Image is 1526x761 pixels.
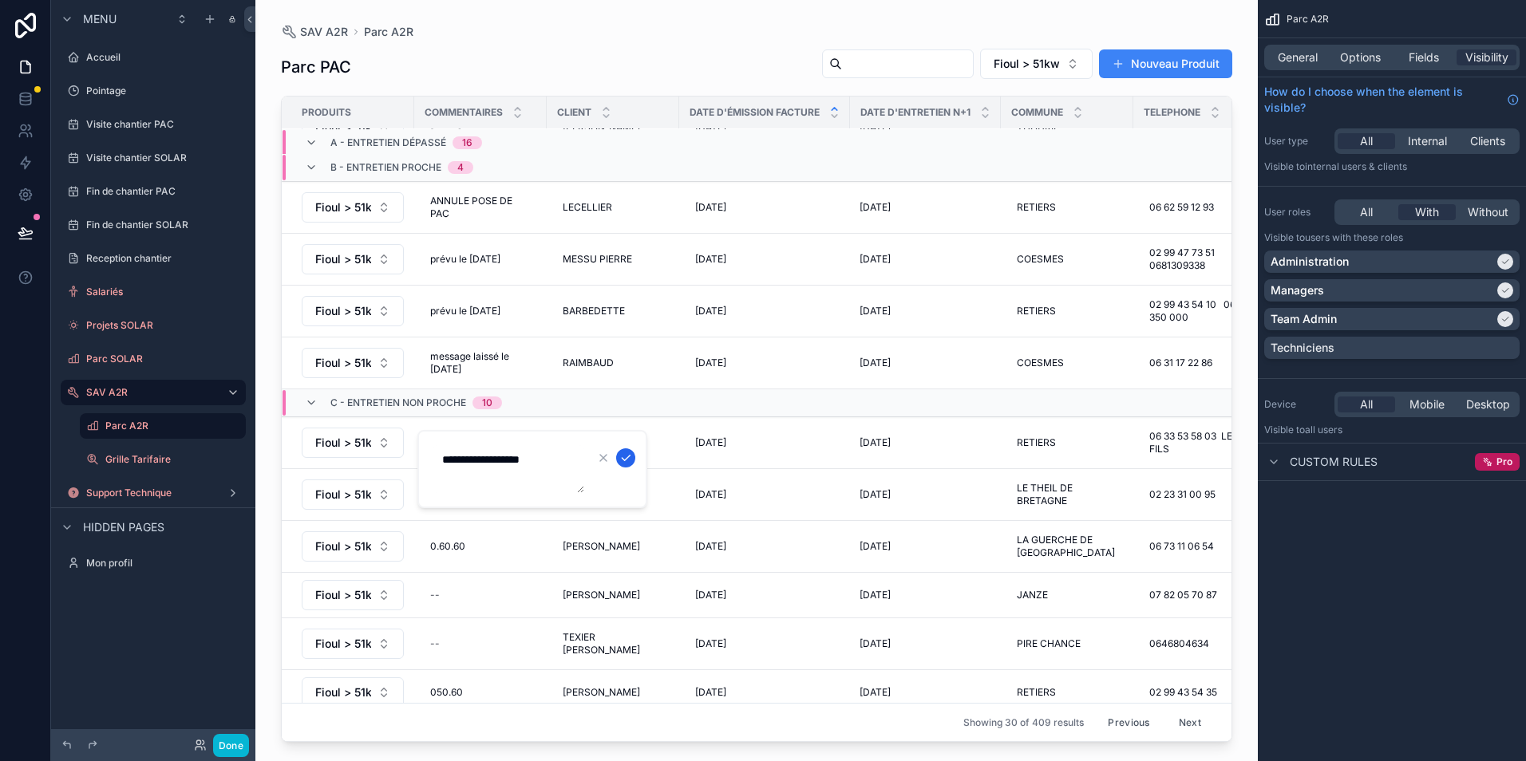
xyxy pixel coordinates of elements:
span: Date d'émission facture [690,106,820,119]
label: Salariés [86,286,243,298]
a: Grille Tarifaire [80,447,246,472]
a: Reception chantier [61,246,246,271]
span: 06 73 11 06 54 [1149,540,1214,553]
span: Commentaires [425,106,503,119]
span: Custom rules [1290,454,1378,470]
span: Fioul > 51kw [315,251,371,267]
span: [DATE] [695,686,726,699]
span: PIRE CHANCE [1017,637,1081,650]
span: Menu [83,11,117,27]
span: [DATE] [695,305,726,317]
span: Fioul > 51kw [315,487,371,503]
span: Parc A2R [1287,13,1329,26]
h1: Parc PAC [281,56,351,78]
span: All [1360,396,1373,412]
span: Commune [1011,106,1063,119]
span: 07 82 05 70 87 [1149,589,1217,601]
button: Done [213,734,249,757]
span: ANNULE POSE DE PAC [430,195,531,220]
a: Accueil [61,45,246,70]
span: 06 31 17 22 86 [1149,357,1212,369]
label: Accueil [86,51,243,64]
span: Telephone [1144,106,1200,119]
span: [DATE] [860,540,891,553]
span: Desktop [1466,396,1510,412]
span: TEXIER [PERSON_NAME] [563,631,663,657]
span: [DATE] [695,589,726,601]
span: [DATE] [860,589,891,601]
a: Visite chantier PAC [61,112,246,137]
label: Grille Tarifaire [105,453,243,466]
label: Parc SOLAR [86,353,243,365]
span: 02 99 43 54 10 06 32 350 000 [1149,298,1250,324]
span: 06 33 53 58 03 LE FILS [1149,430,1250,455]
span: prévu le [DATE] [430,305,500,317]
button: Select Button [302,479,404,510]
span: COESMES [1017,357,1064,369]
span: b - entretien proche [330,161,441,174]
label: Fin de chantier PAC [86,185,243,198]
label: Parc A2R [105,420,236,432]
span: LECELLIER [563,201,612,214]
span: [DATE] [695,201,726,214]
button: Select Button [302,580,404,610]
span: [DATE] [860,637,891,650]
span: [DATE] [695,253,726,266]
span: [DATE] [860,436,891,449]
span: c - entretien non proche [330,396,466,409]
label: Device [1264,398,1328,411]
a: SAV A2R [61,380,246,405]
span: 02 99 47 73 51 0681309338 [1149,246,1250,272]
button: Select Button [302,629,404,659]
p: Managers [1271,282,1324,298]
label: Visite chantier SOLAR [86,152,243,164]
label: Visite chantier PAC [86,118,243,131]
span: Fioul > 51kw [315,355,371,371]
a: Salariés [61,279,246,305]
span: 02 99 43 54 35 [1149,686,1217,699]
span: Produits [302,106,351,119]
span: message laissé le [DATE] [430,350,531,376]
span: LE THEIL DE BRETAGNE [1017,482,1117,507]
span: Visibility [1465,49,1508,65]
span: How do I choose when the element is visible? [1264,84,1500,116]
button: Select Button [302,192,404,223]
span: [DATE] [860,253,891,266]
span: RETIERS [1017,201,1056,214]
span: [DATE] [860,201,891,214]
span: Mobile [1409,396,1445,412]
span: RETIERS [1017,305,1056,317]
a: Visite chantier SOLAR [61,145,246,171]
span: Internal users & clients [1305,160,1407,172]
span: Without [1468,204,1508,220]
a: Parc A2R [80,413,246,439]
span: [DATE] [695,436,726,449]
span: Fioul > 51kw [315,199,371,215]
button: Previous [1097,710,1160,735]
label: Reception chantier [86,252,243,265]
a: SAV A2R [281,24,348,40]
div: 4 [457,161,464,174]
span: Fioul > 51kw [315,303,371,319]
span: 0.60.60 [430,540,465,553]
label: Pointage [86,85,243,97]
span: 050.60 [430,686,463,699]
span: [PERSON_NAME] [563,686,640,699]
span: prévu le [DATE] [430,253,500,266]
label: User type [1264,135,1328,148]
a: Mon profil [61,550,246,576]
span: Client [557,106,591,119]
span: 06 62 59 12 93 [1149,201,1214,214]
label: Support Technique [86,487,220,499]
span: [DATE] [695,540,726,553]
span: Fioul > 51kw [315,684,371,700]
a: How do I choose when the element is visible? [1264,84,1520,116]
span: [DATE] [860,686,891,699]
button: Select Button [302,296,404,326]
span: Clients [1470,133,1505,149]
span: RETIERS [1017,436,1056,449]
div: 16 [462,136,472,149]
p: Team Admin [1271,311,1337,327]
span: With [1415,204,1439,220]
span: a - entretien dépassé [330,136,446,149]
